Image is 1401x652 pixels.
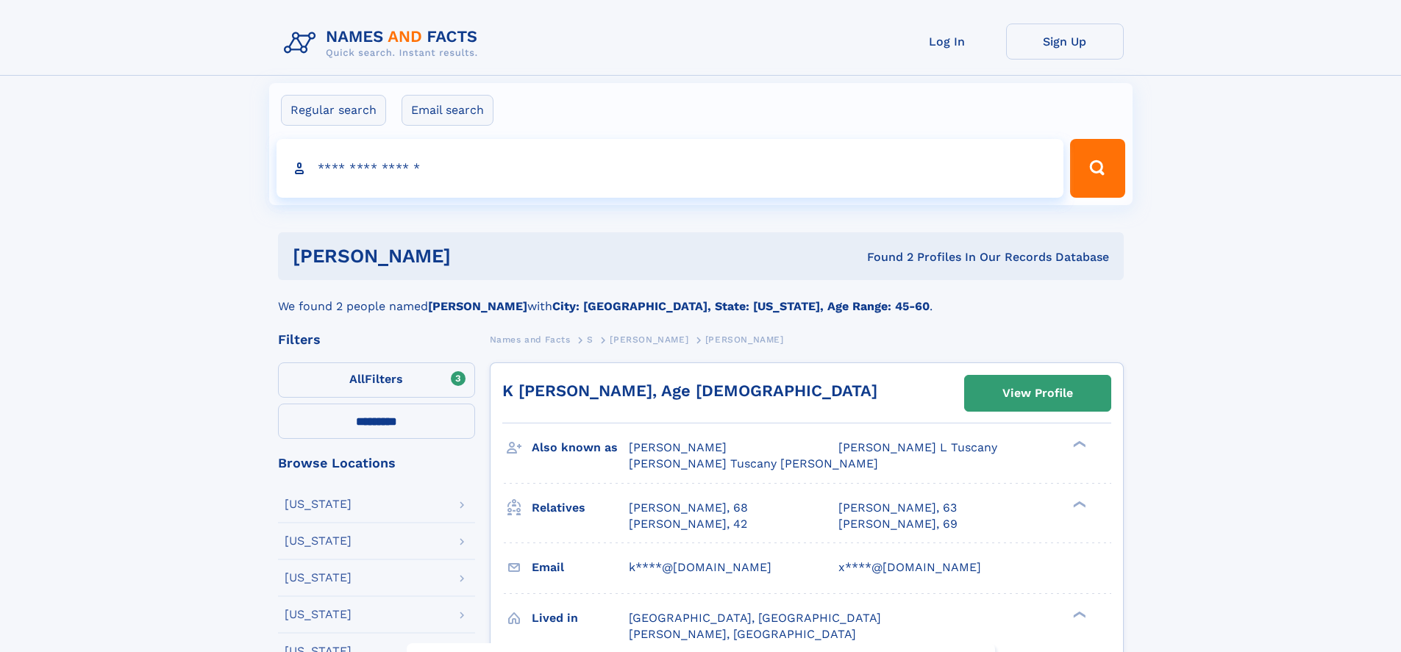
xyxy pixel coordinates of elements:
[838,440,997,454] span: [PERSON_NAME] L Tuscany
[285,535,352,547] div: [US_STATE]
[629,456,878,470] span: [PERSON_NAME] Tuscany [PERSON_NAME]
[659,249,1109,265] div: Found 2 Profiles In Our Records Database
[1069,440,1087,449] div: ❯
[278,456,475,470] div: Browse Locations
[1069,609,1087,619] div: ❯
[629,516,747,532] a: [PERSON_NAME], 42
[277,139,1064,198] input: search input
[428,299,527,313] b: [PERSON_NAME]
[629,500,748,516] a: [PERSON_NAME], 68
[610,334,688,345] span: [PERSON_NAME]
[838,500,957,516] a: [PERSON_NAME], 63
[285,498,352,510] div: [US_STATE]
[888,24,1006,60] a: Log In
[1006,24,1124,60] a: Sign Up
[705,334,784,345] span: [PERSON_NAME]
[1069,499,1087,509] div: ❯
[402,95,493,126] label: Email search
[285,609,352,620] div: [US_STATE]
[532,495,629,520] h3: Relatives
[532,435,629,460] h3: Also known as
[610,330,688,348] a: [PERSON_NAME]
[965,376,1111,411] a: View Profile
[502,381,877,400] a: K [PERSON_NAME], Age [DEMOGRAPHIC_DATA]
[1002,376,1073,410] div: View Profile
[285,572,352,584] div: [US_STATE]
[629,627,856,641] span: [PERSON_NAME], [GEOGRAPHIC_DATA]
[278,280,1124,315] div: We found 2 people named with .
[490,330,571,348] a: Names and Facts
[278,333,475,346] div: Filters
[629,611,881,625] span: [GEOGRAPHIC_DATA], [GEOGRAPHIC_DATA]
[349,372,365,386] span: All
[278,362,475,398] label: Filters
[532,555,629,580] h3: Email
[587,334,593,345] span: S
[281,95,386,126] label: Regular search
[552,299,930,313] b: City: [GEOGRAPHIC_DATA], State: [US_STATE], Age Range: 45-60
[629,440,727,454] span: [PERSON_NAME]
[838,516,958,532] a: [PERSON_NAME], 69
[278,24,490,63] img: Logo Names and Facts
[587,330,593,348] a: S
[1070,139,1124,198] button: Search Button
[532,606,629,631] h3: Lived in
[293,247,659,265] h1: [PERSON_NAME]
